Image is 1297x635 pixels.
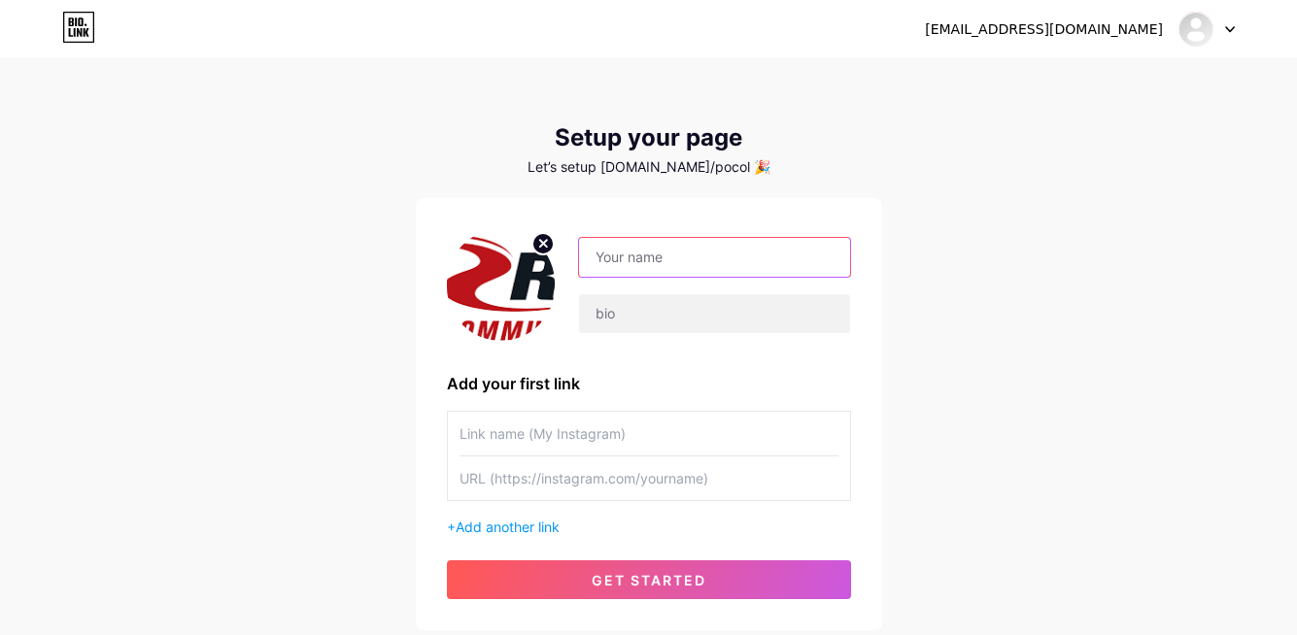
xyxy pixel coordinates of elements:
input: Link name (My Instagram) [460,412,838,455]
div: [EMAIL_ADDRESS][DOMAIN_NAME] [925,19,1163,40]
input: Your name [579,238,849,277]
img: profile pic [447,229,556,341]
span: Add another link [456,518,560,535]
input: URL (https://instagram.com/yourname) [460,456,838,500]
span: get started [592,572,706,588]
div: + [447,517,851,537]
button: get started [447,560,851,599]
input: bio [579,294,849,333]
div: Let’s setup [DOMAIN_NAME]/pocol 🎉 [416,159,882,175]
div: Add your first link [447,372,851,395]
div: Setup your page [416,124,882,151]
img: pocol [1178,11,1214,48]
